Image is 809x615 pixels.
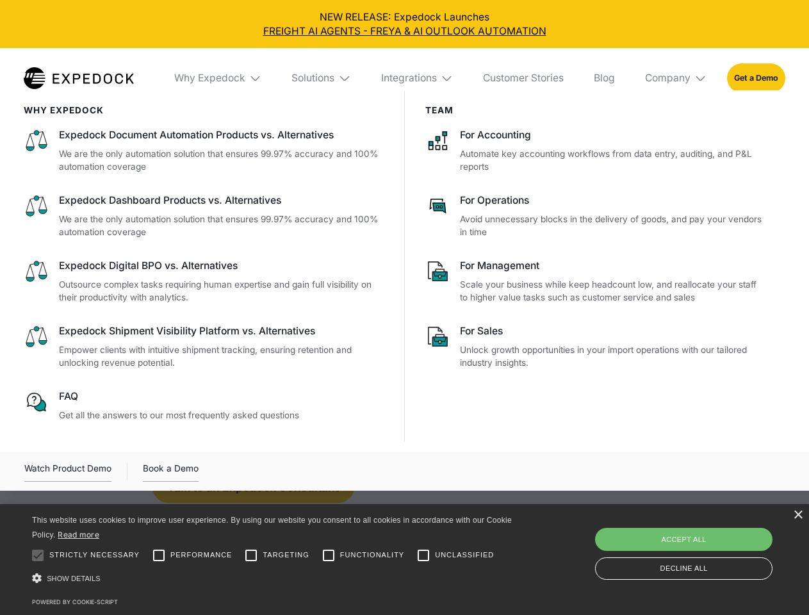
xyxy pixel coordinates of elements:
a: FAQGet all the answers to our most frequently asked questions [24,389,384,422]
p: We are the only automation solution that ensures 99.97% accuracy and 100% automation coverage [59,213,384,239]
a: Read more [58,530,99,539]
a: Expedock Document Automation Products vs. AlternativesWe are the only automation solution that en... [24,128,384,174]
span: Functionality [340,550,404,561]
p: Avoid unnecessary blocks in the delivery of goods, and pay your vendors in time [460,213,765,239]
a: Powered by cookie-script [32,598,118,605]
span: Strictly necessary [49,550,140,561]
p: Empower clients with intuitive shipment tracking, ensuring retention and unlocking revenue potent... [59,343,384,370]
div: Company [645,72,691,85]
span: This website uses cookies to improve user experience. By using our website you consent to all coo... [32,516,512,539]
a: Expedock Dashboard Products vs. AlternativesWe are the only automation solution that ensures 99.9... [24,193,384,239]
p: Get all the answers to our most frequently asked questions [59,409,384,422]
a: Customer Stories [473,48,573,108]
p: Unlock growth opportunities in your import operations with our tailored industry insights. [460,343,765,370]
div: Integrations [371,48,463,108]
div: NEW RELEASE: Expedock Launches [10,10,799,38]
span: Targeting [263,550,309,561]
div: Show details [32,570,516,587]
a: Book a Demo [143,461,199,482]
div: For Operations [460,193,765,208]
div: Why Expedock [164,48,272,108]
a: Expedock Digital BPO vs. AlternativesOutsource complex tasks requiring human expertise and gain f... [24,259,384,304]
div: For Management [460,259,765,273]
div: Expedock Document Automation Products vs. Alternatives [59,128,384,142]
div: For Sales [460,324,765,338]
iframe: Chat Widget [596,477,809,615]
a: Get a Demo [727,63,785,92]
div: WHy Expedock [24,105,384,115]
a: Blog [584,48,625,108]
p: Automate key accounting workflows from data entry, auditing, and P&L reports [460,147,765,174]
div: Watch Product Demo [24,461,111,482]
div: Solutions [291,72,334,85]
a: Expedock Shipment Visibility Platform vs. AlternativesEmpower clients with intuitive shipment tra... [24,324,384,370]
div: For Accounting [460,128,765,142]
a: open lightbox [24,461,111,482]
a: For OperationsAvoid unnecessary blocks in the delivery of goods, and pay your vendors in time [425,193,765,239]
div: Expedock Shipment Visibility Platform vs. Alternatives [59,324,384,338]
a: For SalesUnlock growth opportunities in your import operations with our tailored industry insights. [425,324,765,370]
span: Unclassified [435,550,494,561]
div: Team [425,105,765,115]
a: For ManagementScale your business while keep headcount low, and reallocate your staff to higher v... [425,259,765,304]
div: Expedock Digital BPO vs. Alternatives [59,259,384,273]
p: Scale your business while keep headcount low, and reallocate your staff to higher value tasks suc... [460,278,765,304]
span: Show details [47,575,101,582]
div: Solutions [282,48,361,108]
div: FAQ [59,389,384,404]
div: Why Expedock [174,72,245,85]
span: Performance [170,550,233,561]
div: Expedock Dashboard Products vs. Alternatives [59,193,384,208]
div: Company [635,48,717,108]
p: Outsource complex tasks requiring human expertise and gain full visibility on their productivity ... [59,278,384,304]
div: Integrations [381,72,437,85]
a: FREIGHT AI AGENTS - FREYA & AI OUTLOOK AUTOMATION [10,24,799,38]
a: For AccountingAutomate key accounting workflows from data entry, auditing, and P&L reports [425,128,765,174]
p: We are the only automation solution that ensures 99.97% accuracy and 100% automation coverage [59,147,384,174]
